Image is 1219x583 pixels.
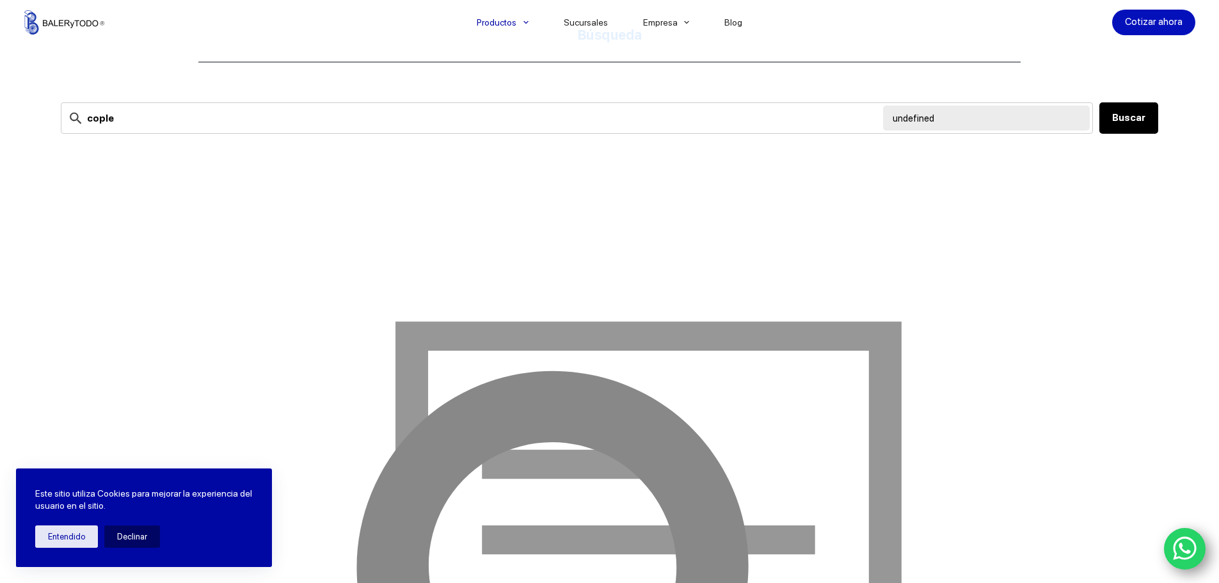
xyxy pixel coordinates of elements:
p: Este sitio utiliza Cookies para mejorar la experiencia del usuario en el sitio. [35,488,253,513]
input: Search files... [61,102,1093,134]
a: Cotizar ahora [1112,10,1195,35]
img: Balerytodo [24,10,104,35]
button: Declinar [104,525,160,548]
img: search-24.svg [68,110,84,126]
button: Entendido [35,525,98,548]
a: WhatsApp [1164,528,1206,570]
button: Buscar [1099,102,1158,134]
